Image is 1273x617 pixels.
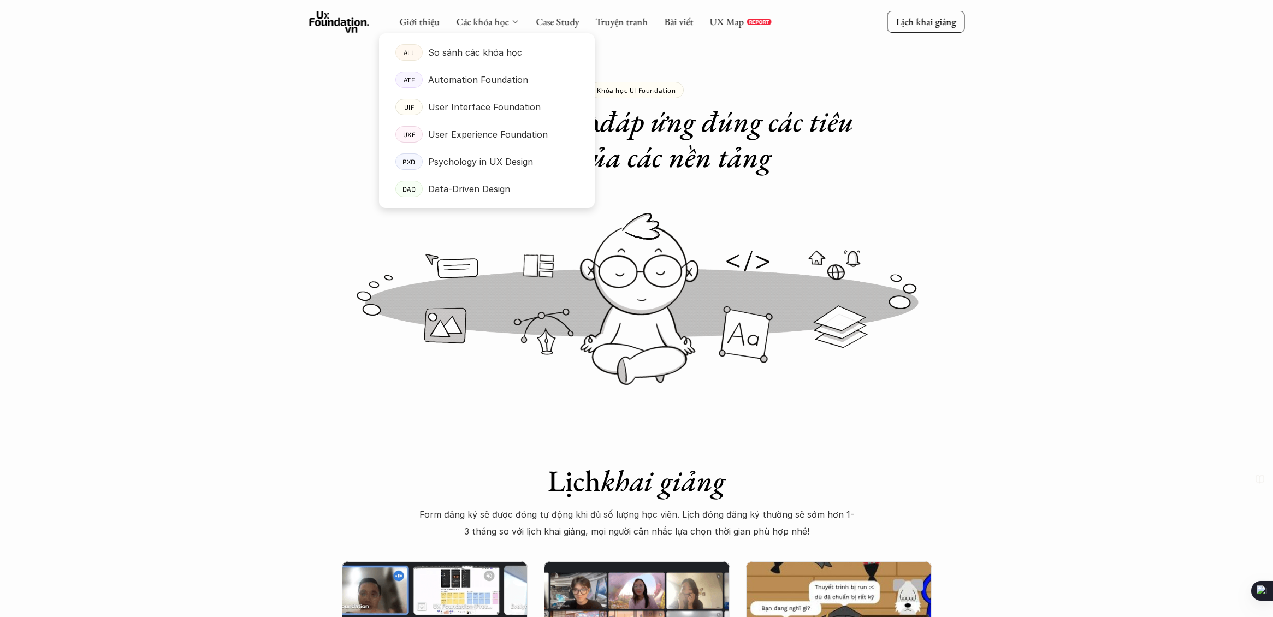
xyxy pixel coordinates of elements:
[747,19,771,25] a: REPORT
[379,121,595,148] a: UXFUser Experience Foundation
[428,153,533,170] p: Psychology in UX Design
[403,49,415,56] p: ALL
[428,72,528,88] p: Automation Foundation
[402,130,415,138] p: UXF
[379,66,595,93] a: ATFAutomation Foundation
[418,463,855,499] h1: Lịch
[887,11,964,32] a: Lịch khai giảng
[379,93,595,121] a: UIFUser Interface Foundation
[403,76,415,84] p: ATF
[418,506,855,539] p: Form đăng ký sẽ được đóng tự động khi đủ số lượng học viên. Lịch đóng đăng ký thường sẽ sớm hơn 1...
[428,44,522,61] p: So sánh các khóa học
[428,181,510,197] p: Data-Driven Design
[664,15,693,28] a: Bài viết
[379,39,595,66] a: ALLSo sánh các khóa học
[418,104,855,175] h1: Thiết kế đẹp và
[896,15,956,28] p: Lịch khai giảng
[379,175,595,203] a: DADData-Driven Design
[595,15,648,28] a: Truyện tranh
[379,148,595,175] a: PXDPsychology in UX Design
[597,86,676,94] p: Khóa học UI Foundation
[709,15,744,28] a: UX Map
[502,102,860,176] em: đáp ứng đúng các tiêu chuẩn của các nền tảng
[601,461,725,500] em: khai giảng
[402,185,416,193] p: DAD
[399,15,440,28] a: Giới thiệu
[536,15,579,28] a: Case Study
[402,158,416,165] p: PXD
[404,103,414,111] p: UIF
[428,126,548,143] p: User Experience Foundation
[456,15,508,28] a: Các khóa học
[428,99,541,115] p: User Interface Foundation
[749,19,769,25] p: REPORT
